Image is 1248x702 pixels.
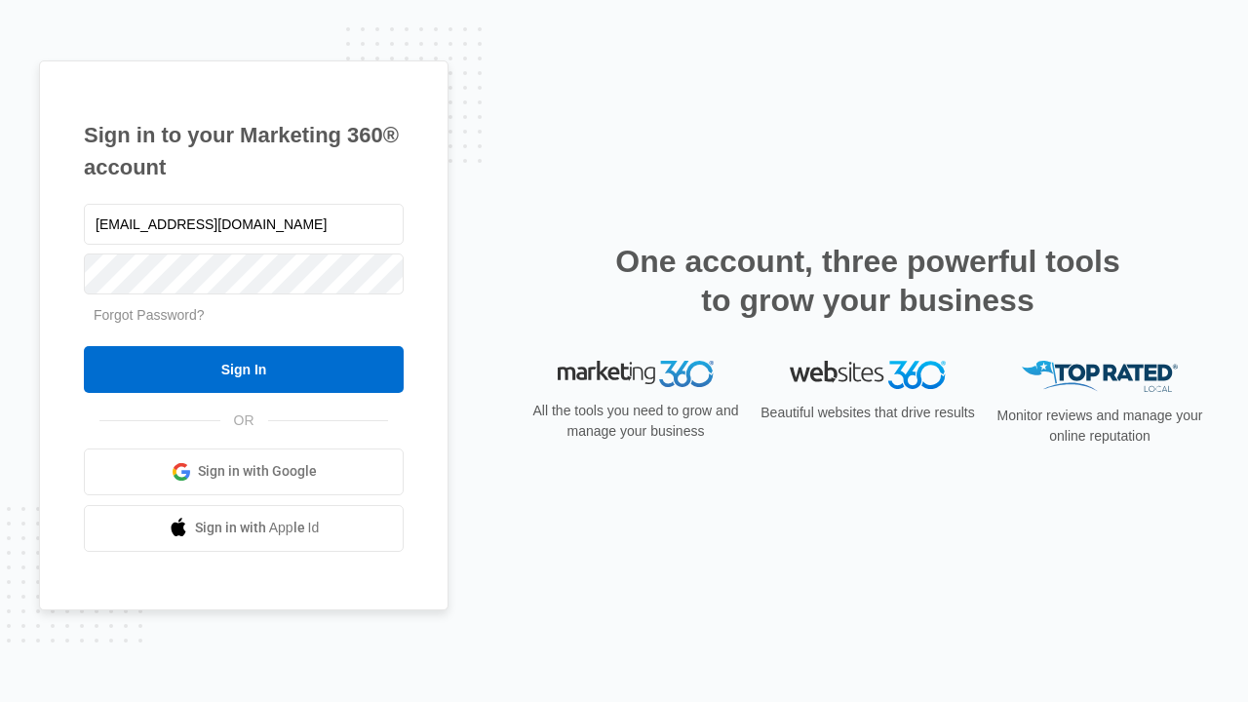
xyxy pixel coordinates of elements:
[84,505,404,552] a: Sign in with Apple Id
[84,119,404,183] h1: Sign in to your Marketing 360® account
[84,204,404,245] input: Email
[84,448,404,495] a: Sign in with Google
[991,406,1209,447] p: Monitor reviews and manage your online reputation
[195,518,320,538] span: Sign in with Apple Id
[220,410,268,431] span: OR
[198,461,317,482] span: Sign in with Google
[759,403,977,423] p: Beautiful websites that drive results
[558,361,714,388] img: Marketing 360
[609,242,1126,320] h2: One account, three powerful tools to grow your business
[1022,361,1178,393] img: Top Rated Local
[94,307,205,323] a: Forgot Password?
[84,346,404,393] input: Sign In
[790,361,946,389] img: Websites 360
[526,401,745,442] p: All the tools you need to grow and manage your business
